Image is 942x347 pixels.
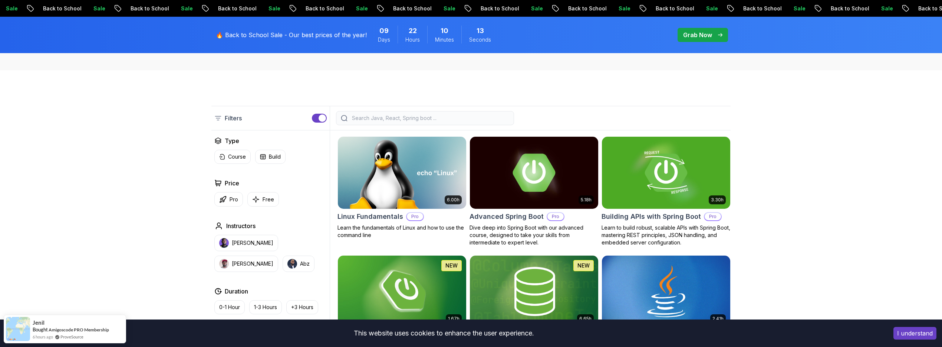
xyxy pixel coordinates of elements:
[88,5,111,12] p: Sale
[214,235,278,251] button: instructor img[PERSON_NAME]
[263,5,286,12] p: Sale
[249,300,282,314] button: 1-3 Hours
[283,256,314,272] button: instructor imgAbz
[6,325,882,341] div: This website uses cookies to enhance the user experience.
[525,5,549,12] p: Sale
[407,213,423,220] p: Pro
[577,262,590,269] p: NEW
[448,316,460,322] p: 1.67h
[263,196,274,203] p: Free
[37,5,88,12] p: Back to School
[214,150,251,164] button: Course
[435,36,454,43] span: Minutes
[125,5,175,12] p: Back to School
[447,197,460,203] p: 6.00h
[705,213,721,220] p: Pro
[602,136,731,246] a: Building APIs with Spring Boot card3.30hBuilding APIs with Spring BootProLearn to build robust, s...
[470,256,598,328] img: Spring Data JPA card
[711,197,724,203] p: 3.30h
[212,5,263,12] p: Back to School
[255,150,286,164] button: Build
[602,211,701,222] h2: Building APIs with Spring Boot
[700,5,724,12] p: Sale
[893,327,936,340] button: Accept cookies
[337,224,467,239] p: Learn the fundamentals of Linux and how to use the command line
[562,5,613,12] p: Back to School
[300,5,350,12] p: Back to School
[219,259,229,269] img: instructor img
[475,5,525,12] p: Back to School
[232,239,273,247] p: [PERSON_NAME]
[60,334,83,340] a: ProveSource
[470,224,599,246] p: Dive deep into Spring Boot with our advanced course, designed to take your skills from intermedia...
[291,304,313,311] p: +3 Hours
[613,5,636,12] p: Sale
[409,26,417,36] span: 22 Hours
[33,320,45,326] span: Jenil
[286,300,318,314] button: +3 Hours
[387,5,438,12] p: Back to School
[579,316,592,322] p: 6.65h
[477,26,484,36] span: 13 Seconds
[683,30,712,39] p: Grab Now
[338,137,466,209] img: Linux Fundamentals card
[337,211,403,222] h2: Linux Fundamentals
[875,5,899,12] p: Sale
[225,287,248,296] h2: Duration
[547,213,564,220] p: Pro
[287,259,297,269] img: instructor img
[602,224,731,246] p: Learn to build robust, scalable APIs with Spring Boot, mastering REST principles, JSON handling, ...
[712,316,724,322] p: 2.41h
[214,300,245,314] button: 0-1 Hour
[438,5,461,12] p: Sale
[300,260,310,267] p: Abz
[650,5,700,12] p: Back to School
[469,36,491,43] span: Seconds
[441,26,448,36] span: 10 Minutes
[225,179,239,188] h2: Price
[232,260,273,267] p: [PERSON_NAME]
[737,5,788,12] p: Back to School
[49,327,109,333] a: Amigoscode PRO Membership
[216,30,367,39] p: 🔥 Back to School Sale - Our best prices of the year!
[337,136,467,239] a: Linux Fundamentals card6.00hLinux FundamentalsProLearn the fundamentals of Linux and how to use t...
[214,256,278,272] button: instructor img[PERSON_NAME]
[602,256,730,328] img: Java for Beginners card
[378,36,390,43] span: Days
[230,196,238,203] p: Pro
[254,304,277,311] p: 1-3 Hours
[470,136,599,246] a: Advanced Spring Boot card5.18hAdvanced Spring BootProDive deep into Spring Boot with our advanced...
[350,114,509,122] input: Search Java, React, Spring boot ...
[33,327,48,333] span: Bought
[225,114,242,123] p: Filters
[175,5,199,12] p: Sale
[825,5,875,12] p: Back to School
[350,5,374,12] p: Sale
[247,192,279,207] button: Free
[33,334,53,340] span: 6 hours ago
[581,197,592,203] p: 5.18h
[602,137,730,209] img: Building APIs with Spring Boot card
[405,36,420,43] span: Hours
[338,256,466,328] img: Spring Boot for Beginners card
[219,304,240,311] p: 0-1 Hour
[269,153,281,160] p: Build
[470,211,544,222] h2: Advanced Spring Boot
[6,317,30,341] img: provesource social proof notification image
[225,136,239,145] h2: Type
[214,192,243,207] button: Pro
[226,221,256,230] h2: Instructors
[470,137,598,209] img: Advanced Spring Boot card
[788,5,811,12] p: Sale
[379,26,389,36] span: 9 Days
[445,262,458,269] p: NEW
[219,238,229,248] img: instructor img
[228,153,246,160] p: Course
